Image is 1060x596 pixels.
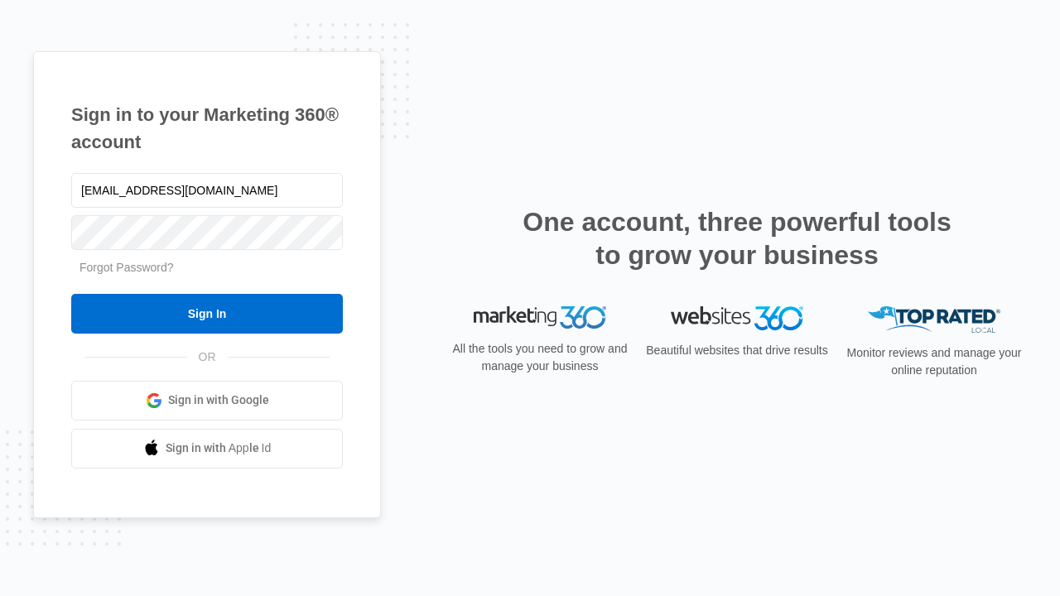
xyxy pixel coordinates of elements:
[79,261,174,274] a: Forgot Password?
[71,381,343,421] a: Sign in with Google
[447,340,633,375] p: All the tools you need to grow and manage your business
[166,440,272,457] span: Sign in with Apple Id
[671,306,803,330] img: Websites 360
[71,173,343,208] input: Email
[71,294,343,334] input: Sign In
[474,306,606,329] img: Marketing 360
[868,306,1000,334] img: Top Rated Local
[71,429,343,469] a: Sign in with Apple Id
[187,348,228,366] span: OR
[644,342,830,359] p: Beautiful websites that drive results
[71,101,343,156] h1: Sign in to your Marketing 360® account
[518,205,956,272] h2: One account, three powerful tools to grow your business
[168,392,269,409] span: Sign in with Google
[841,344,1027,379] p: Monitor reviews and manage your online reputation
